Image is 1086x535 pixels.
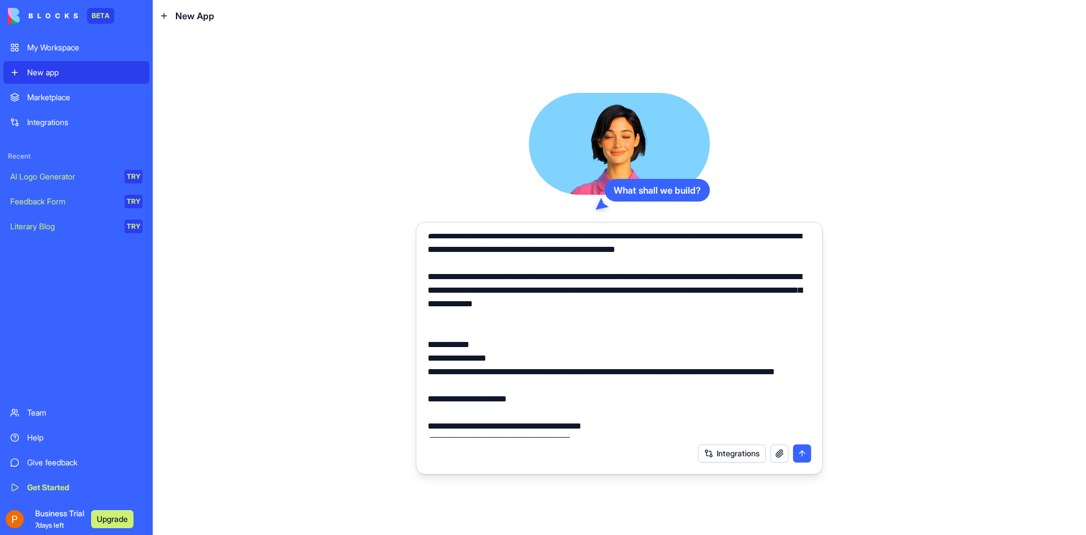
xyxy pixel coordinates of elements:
a: Team [3,401,149,424]
div: BETA [87,8,114,24]
div: New app [27,67,143,78]
a: AI Logo GeneratorTRY [3,165,149,188]
span: Business Trial [35,508,84,530]
div: TRY [124,220,143,233]
div: Help [27,432,143,443]
a: Give feedback [3,451,149,474]
span: Recent [3,152,149,161]
a: BETA [8,8,114,24]
div: What shall we build? [605,179,710,202]
div: Integrations [27,117,143,128]
button: Upgrade [91,510,133,528]
a: Integrations [3,111,149,134]
img: ACg8ocJCqG00bhXiFUkUCuzOeEfwvo9LZVZRLS0LOa2Pe0K_tjtWTg=s96-c [6,510,24,528]
div: Get Started [27,482,143,493]
a: Help [3,426,149,449]
a: Literary BlogTRY [3,215,149,238]
div: AI Logo Generator [10,171,117,182]
div: Give feedback [27,457,143,468]
div: My Workspace [27,42,143,53]
div: Marketplace [27,92,143,103]
button: Integrations [698,444,766,463]
a: Feedback FormTRY [3,190,149,213]
div: Literary Blog [10,221,117,232]
div: TRY [124,170,143,183]
img: logo [8,8,78,24]
a: Get Started [3,476,149,499]
span: 7 days left [35,521,64,529]
a: New app [3,61,149,84]
span: New App [175,9,214,23]
a: My Workspace [3,36,149,59]
div: Team [27,407,143,418]
div: TRY [124,195,143,208]
a: Marketplace [3,86,149,109]
div: Feedback Form [10,196,117,207]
